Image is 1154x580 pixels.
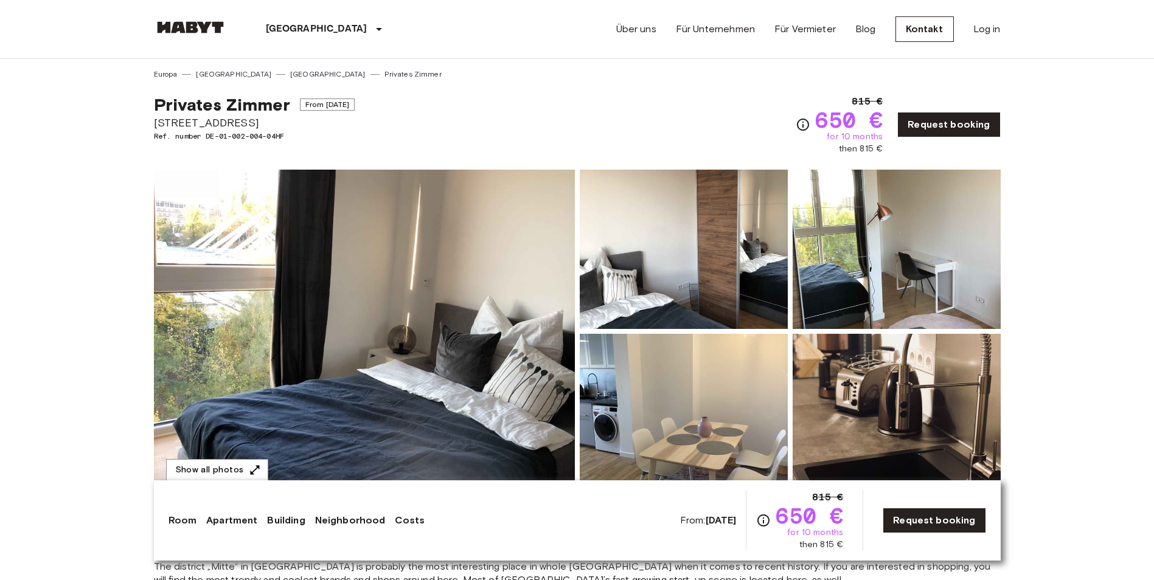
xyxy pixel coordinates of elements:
button: Show all photos [166,459,268,482]
span: for 10 months [787,526,843,539]
span: From [DATE] [300,98,355,111]
a: Neighborhood [315,513,386,528]
a: Room [169,513,197,528]
a: Costs [395,513,425,528]
a: Für Vermieter [774,22,836,36]
span: then 815 € [799,539,844,551]
img: Picture of unit DE-01-002-004-04HF [793,334,1001,493]
svg: Check cost overview for full price breakdown. Please note that discounts apply to new joiners onl... [756,513,771,528]
img: Picture of unit DE-01-002-004-04HF [580,170,788,329]
a: Europa [154,69,178,80]
span: 815 € [852,94,883,109]
img: Picture of unit DE-01-002-004-04HF [580,334,788,493]
span: for 10 months [827,131,883,143]
a: Kontakt [895,16,954,42]
a: [GEOGRAPHIC_DATA] [290,69,366,80]
span: 815 € [812,490,843,505]
img: Marketing picture of unit DE-01-002-004-04HF [154,170,575,493]
p: [GEOGRAPHIC_DATA] [266,22,367,36]
span: From: [680,514,737,527]
a: Über uns [616,22,656,36]
a: Apartment [206,513,257,528]
a: Request booking [883,508,985,533]
svg: Check cost overview for full price breakdown. Please note that discounts apply to new joiners onl... [796,117,810,132]
span: Privates Zimmer [154,94,290,115]
a: Privates Zimmer [384,69,442,80]
span: [STREET_ADDRESS] [154,115,355,131]
span: 650 € [776,505,843,526]
img: Habyt [154,21,227,33]
span: 650 € [815,109,883,131]
span: Ref. number DE-01-002-004-04HF [154,131,355,142]
a: Building [267,513,305,528]
a: Log in [973,22,1001,36]
a: Blog [855,22,876,36]
b: [DATE] [706,514,737,526]
a: Für Unternehmen [676,22,755,36]
a: [GEOGRAPHIC_DATA] [196,69,271,80]
img: Picture of unit DE-01-002-004-04HF [793,170,1001,329]
span: then 815 € [839,143,883,155]
a: Request booking [897,112,1000,137]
